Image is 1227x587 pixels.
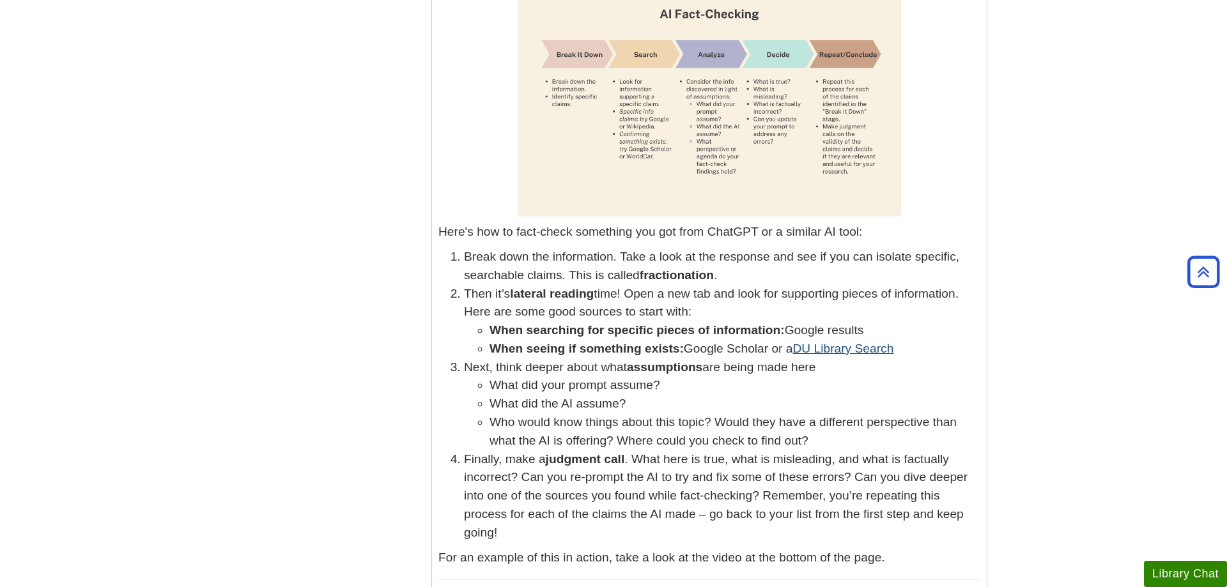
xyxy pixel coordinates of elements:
[438,223,980,241] p: Here's how to fact-check something you got from ChatGPT or a similar AI tool:
[490,342,684,355] strong: When seeing if something exists:
[627,360,702,374] strong: assumptions
[490,340,980,358] li: Google Scholar or a
[438,549,980,567] p: For an example of this in action, take a look at the video at the bottom of the page.
[464,358,980,450] li: Next, think deeper about what are being made here
[490,413,980,450] li: Who would know things about this topic? Would they have a different perspective than what the AI ...
[640,268,714,282] strong: fractionation
[464,248,980,285] li: Break down the information. Take a look at the response and see if you can isolate specific, sear...
[490,395,980,413] li: What did the AI assume?
[546,452,625,466] strong: judgment call
[1183,263,1224,280] a: Back to Top
[490,323,785,337] strong: When searching for specific pieces of information:
[490,321,980,340] li: Google results
[464,285,980,358] li: Then it’s time! Open a new tab and look for supporting pieces of information. Here are some good ...
[510,287,594,300] strong: lateral reading
[464,450,980,542] li: Finally, make a . What here is true, what is misleading, and what is factually incorrect? Can you...
[490,376,980,395] li: What did your prompt assume?
[1144,561,1227,587] button: Library Chat
[793,342,894,355] a: DU Library Search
